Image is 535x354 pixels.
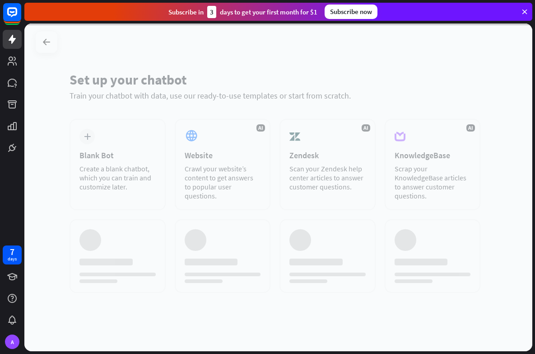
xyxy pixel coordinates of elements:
div: Subscribe now [325,5,377,19]
div: Subscribe in days to get your first month for $1 [168,6,317,18]
div: A [5,335,19,349]
a: 7 days [3,245,22,264]
div: 3 [207,6,216,18]
div: 7 [10,248,14,256]
div: days [8,256,17,262]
